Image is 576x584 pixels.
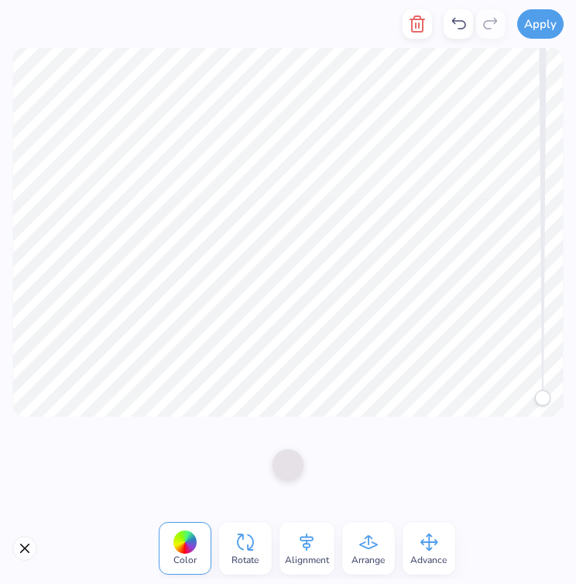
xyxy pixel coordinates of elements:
[285,554,329,566] span: Alignment
[173,554,197,566] span: Color
[12,536,37,561] button: Close
[231,554,259,566] span: Rotate
[351,554,385,566] span: Arrange
[535,390,550,406] div: Accessibility label
[517,9,564,39] button: Apply
[410,554,447,566] span: Advance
